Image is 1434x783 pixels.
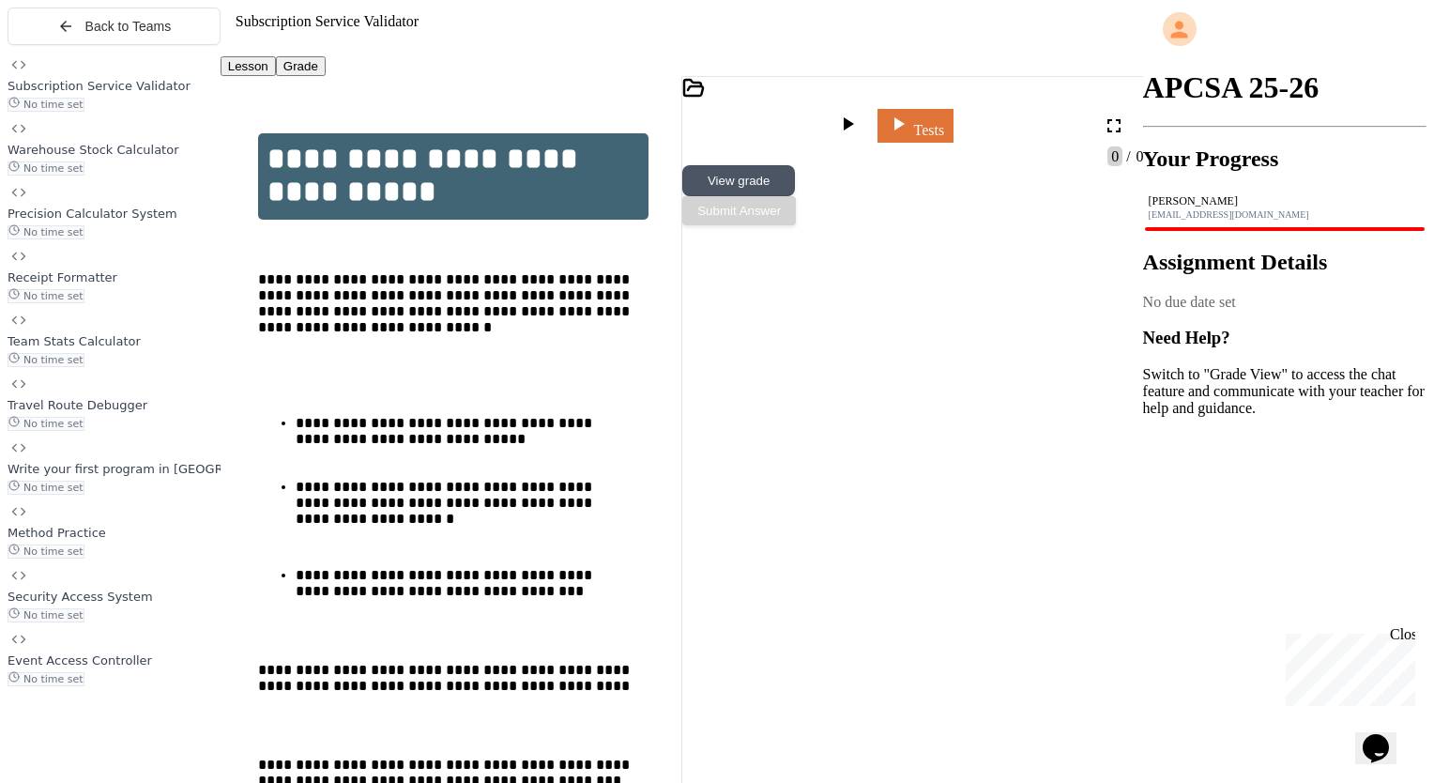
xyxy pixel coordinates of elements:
[682,196,796,225] button: Submit Answer
[1355,708,1415,764] iframe: chat widget
[221,56,276,76] button: Lesson
[8,417,84,431] span: No time set
[682,165,795,196] button: View grade
[236,13,419,29] span: Subscription Service Validator
[1143,8,1426,51] div: My Account
[8,481,84,495] span: No time set
[8,334,141,348] span: Team Stats Calculator
[1143,146,1426,172] h2: Your Progress
[1143,328,1426,348] h3: Need Help?
[1143,250,1426,275] h2: Assignment Details
[8,8,130,119] div: Chat with us now!Close
[8,398,147,412] span: Travel Route Debugger
[8,225,84,239] span: No time set
[697,204,781,218] span: Submit Answer
[8,608,84,622] span: No time set
[1126,148,1130,164] span: /
[877,109,954,143] a: Tests
[8,462,306,476] span: Write your first program in [GEOGRAPHIC_DATA].
[8,353,84,367] span: No time set
[8,526,106,540] span: Method Practice
[8,98,84,112] span: No time set
[8,207,177,221] span: Precision Calculator System
[8,289,84,303] span: No time set
[1278,626,1415,706] iframe: chat widget
[8,161,84,176] span: No time set
[1133,148,1144,164] span: 0
[1143,294,1426,311] div: No due date set
[8,270,117,284] span: Receipt Formatter
[8,143,179,157] span: Warehouse Stock Calculator
[8,653,152,668] span: Event Access Controller
[1149,194,1421,208] div: [PERSON_NAME]
[1143,70,1426,105] h1: APCSA 25-26
[8,672,84,686] span: No time set
[1149,209,1421,220] div: [EMAIL_ADDRESS][DOMAIN_NAME]
[8,590,153,604] span: Security Access System
[8,79,191,93] span: Subscription Service Validator
[85,19,172,34] span: Back to Teams
[8,8,221,45] button: Back to Teams
[8,545,84,559] span: No time set
[276,56,326,76] button: Grade
[1143,366,1426,417] p: Switch to "Grade View" to access the chat feature and communicate with your teacher for help and ...
[1107,146,1122,166] span: 0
